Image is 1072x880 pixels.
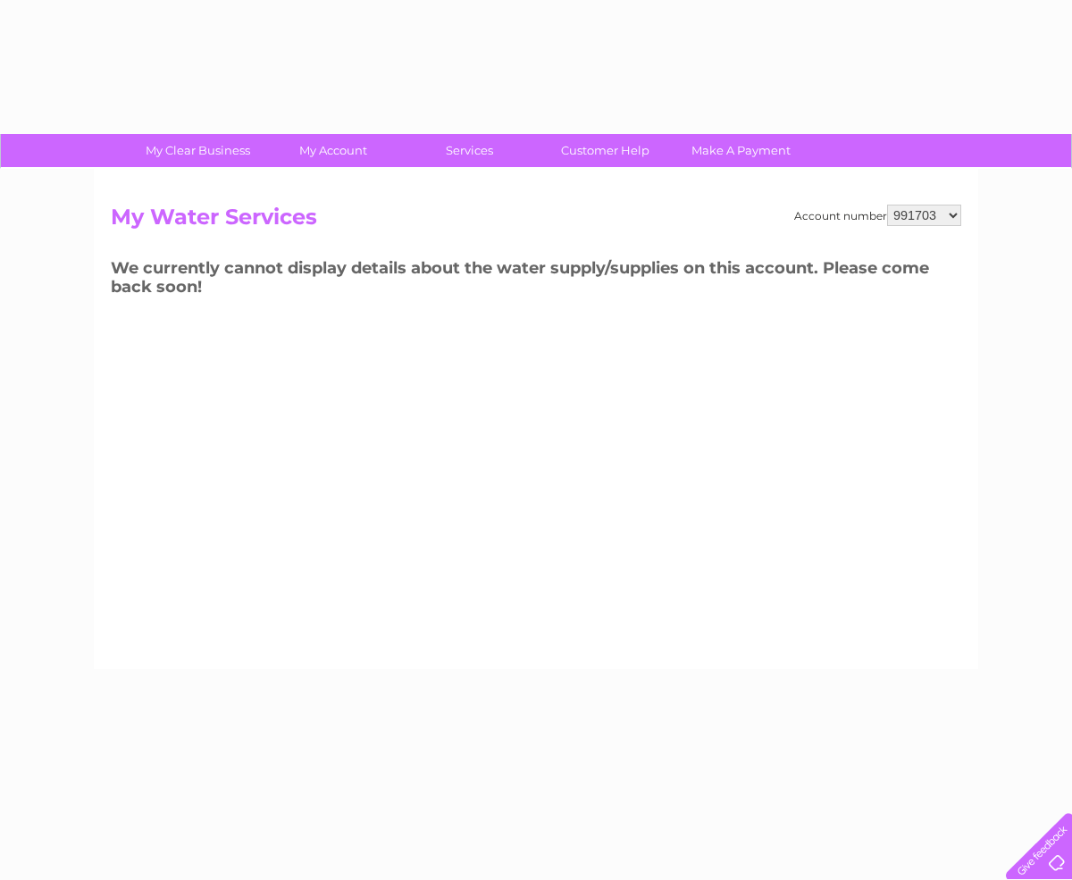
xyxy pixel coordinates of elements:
[532,134,679,167] a: Customer Help
[111,256,961,305] h3: We currently cannot display details about the water supply/supplies on this account. Please come ...
[260,134,407,167] a: My Account
[396,134,543,167] a: Services
[794,205,961,226] div: Account number
[124,134,272,167] a: My Clear Business
[111,205,961,239] h2: My Water Services
[667,134,815,167] a: Make A Payment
